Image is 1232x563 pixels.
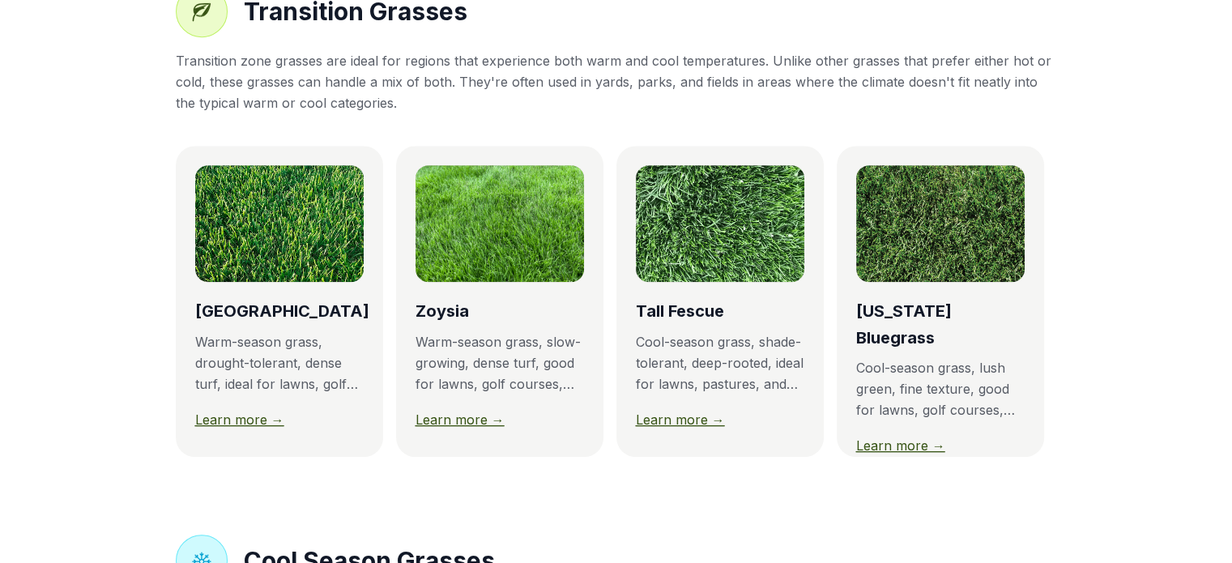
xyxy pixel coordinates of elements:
img: Transition grasses icon [192,2,211,22]
div: Zoysia [416,298,584,325]
div: [US_STATE] Bluegrass [856,298,1025,351]
div: Cool-season grass, lush green, fine texture, good for lawns, golf courses, and sports fields in c... [856,357,1025,420]
div: Warm-season grass, slow-growing, dense turf, good for lawns, golf courses, and sports fields [416,331,584,395]
a: Learn more → [856,437,945,454]
div: Transition zone grasses are ideal for regions that experience both warm and cool temperatures. Un... [176,50,1057,113]
a: Learn more → [195,412,284,428]
a: Learn more → [416,412,505,428]
div: Tall Fescue [636,298,804,325]
a: Learn more → [636,412,725,428]
div: Warm-season grass, drought-tolerant, dense turf, ideal for lawns, golf courses, and sports fields [195,331,364,395]
img: Zoysia sod image [416,165,584,282]
div: [GEOGRAPHIC_DATA] [195,298,364,325]
img: Tall Fescue sod image [636,165,804,282]
img: Kentucky Bluegrass sod image [856,165,1025,282]
img: Bermuda sod image [195,165,364,282]
div: Cool-season grass, shade-tolerant, deep-rooted, ideal for lawns, pastures, and sports fields in c... [636,331,804,395]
